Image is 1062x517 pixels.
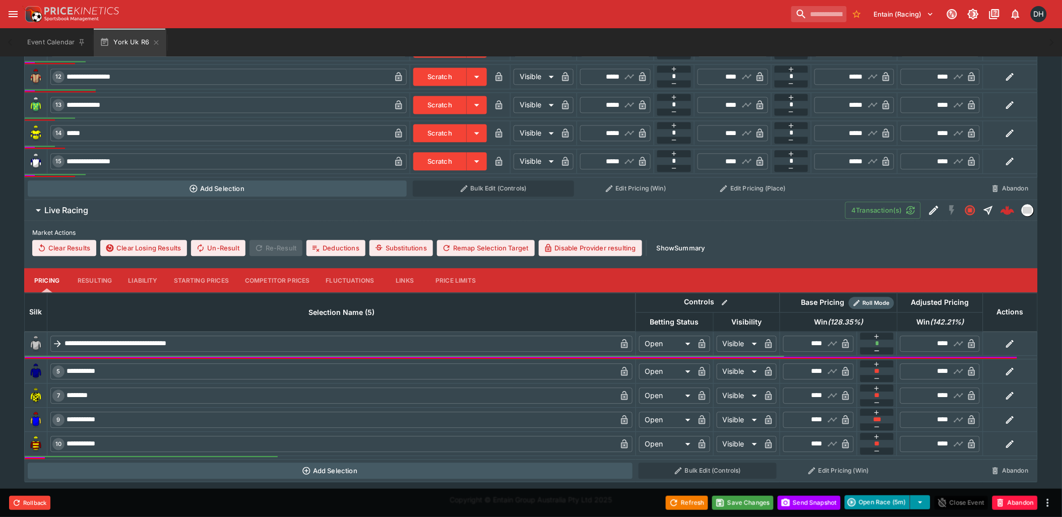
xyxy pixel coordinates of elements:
img: Sportsbook Management [44,17,99,21]
img: logo-cerberus--red.svg [1001,203,1015,217]
div: liveracing [1022,204,1034,216]
span: 12 [53,73,64,80]
span: 9 [55,416,63,423]
th: Actions [983,293,1037,332]
button: Competitor Prices [237,268,318,292]
span: Visibility [720,316,773,328]
button: Liability [120,268,165,292]
div: Visible [717,436,761,452]
button: Refresh [666,496,708,510]
button: Fluctuations [318,268,383,292]
span: Selection Name (5) [297,306,386,318]
img: PriceKinetics Logo [22,4,42,24]
button: Add Selection [28,463,633,479]
button: No Bookmarks [849,6,865,22]
img: runner 12 [28,69,44,85]
button: Save Changes [712,496,774,510]
button: Substitutions [369,240,433,256]
span: Betting Status [639,316,710,328]
button: more [1042,497,1054,509]
button: Edit Detail [925,201,943,219]
h6: Live Racing [44,205,88,216]
div: Visible [717,336,761,352]
button: Notifications [1007,5,1025,23]
button: Un-Result [191,240,245,256]
img: runner 9 [28,412,44,428]
button: Starting Prices [166,268,237,292]
a: 4e0d3417-bb8c-44c5-906a-2e702fc396bd [997,200,1018,220]
button: York Uk R6 [94,28,166,56]
button: Edit Pricing (Win) [783,463,894,479]
button: Resulting [70,268,120,292]
button: Bulk edit [718,296,731,309]
img: runner 7 [28,387,44,404]
button: Clear Results [32,240,96,256]
button: Send Snapshot [778,496,841,510]
div: Show/hide Price Roll mode configuration. [849,297,894,309]
th: Adjusted Pricing [897,293,983,312]
button: 4Transaction(s) [845,202,921,219]
img: runner 15 [28,153,44,169]
button: Straight [979,201,997,219]
div: Visible [717,387,761,404]
th: Silk [25,293,47,332]
img: liveracing [1022,205,1033,216]
div: Base Pricing [797,296,849,309]
span: 10 [53,440,64,447]
div: split button [845,495,930,509]
button: Pricing [24,268,70,292]
button: Price Limits [427,268,484,292]
button: Live Racing [24,200,845,220]
span: 13 [53,101,64,108]
th: Controls [636,293,780,312]
button: ShowSummary [651,240,711,256]
label: Market Actions [32,225,1030,240]
div: Visible [717,412,761,428]
em: ( 142.21 %) [930,316,964,328]
div: Open [639,436,694,452]
button: Scratch [413,96,467,114]
button: Scratch [413,68,467,86]
button: Deductions [306,240,365,256]
span: Win(142.21%) [905,316,975,328]
button: Bulk Edit (Controls) [639,463,777,479]
span: Re-Result [249,240,302,256]
button: Scratch [413,124,467,142]
div: Open [639,363,694,379]
button: Connected to PK [943,5,961,23]
div: Open [639,387,694,404]
button: Toggle light/dark mode [964,5,982,23]
button: Abandon [992,496,1038,510]
div: Open [639,412,694,428]
input: search [791,6,847,22]
button: Disable Provider resulting [539,240,642,256]
img: runner 10 [28,436,44,452]
span: 5 [55,368,63,375]
button: Select Tenant [868,6,940,22]
em: ( 128.35 %) [828,316,863,328]
button: Add Selection [28,180,407,197]
img: runner 13 [28,97,44,113]
button: Edit Pricing (Win) [580,180,692,197]
button: Edit Pricing (Place) [698,180,809,197]
div: Open [639,336,694,352]
div: Visible [514,153,557,169]
button: Remap Selection Target [437,240,535,256]
div: David Howard [1031,6,1047,22]
button: Bulk Edit (Controls) [413,180,574,197]
span: 7 [55,392,62,399]
span: 14 [53,130,64,137]
button: Closed [961,201,979,219]
button: Rollback [9,496,50,510]
img: runner 5 [28,363,44,379]
div: Visible [514,97,557,113]
svg: Closed [964,204,976,216]
button: David Howard [1028,3,1050,25]
button: Open Race (5m) [845,495,910,509]
button: Documentation [985,5,1004,23]
div: Visible [514,69,557,85]
button: Abandon [986,463,1034,479]
button: open drawer [4,5,22,23]
img: runner 14 [28,125,44,141]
